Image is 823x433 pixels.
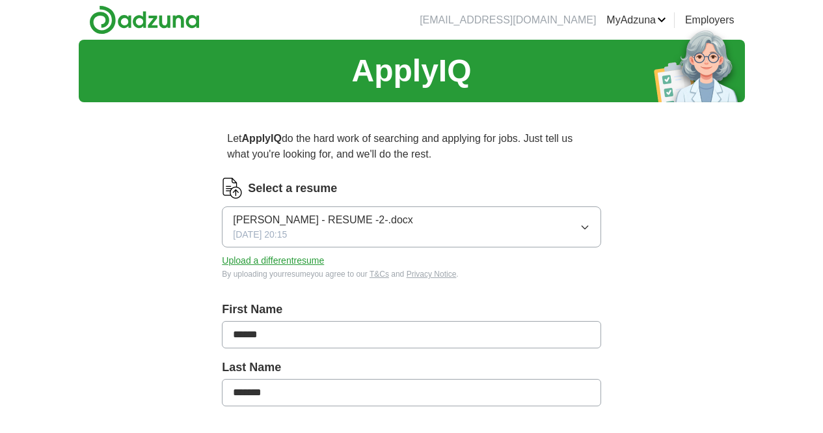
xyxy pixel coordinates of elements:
[222,126,600,167] p: Let do the hard work of searching and applying for jobs. Just tell us what you're looking for, an...
[242,133,282,144] strong: ApplyIQ
[233,212,413,228] span: [PERSON_NAME] - RESUME -2-.docx
[222,206,600,247] button: [PERSON_NAME] - RESUME -2-.docx[DATE] 20:15
[233,228,287,242] span: [DATE] 20:15
[370,270,389,279] a: T&Cs
[420,12,596,28] li: [EMAIL_ADDRESS][DOMAIN_NAME]
[222,254,324,268] button: Upload a differentresume
[222,359,600,376] label: Last Name
[606,12,666,28] a: MyAdzuna
[351,48,471,94] h1: ApplyIQ
[222,268,600,280] div: By uploading your resume you agree to our and .
[407,270,457,279] a: Privacy Notice
[89,5,200,35] img: Adzuna logo
[222,178,243,199] img: CV Icon
[222,301,600,318] label: First Name
[685,12,735,28] a: Employers
[248,180,337,197] label: Select a resume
